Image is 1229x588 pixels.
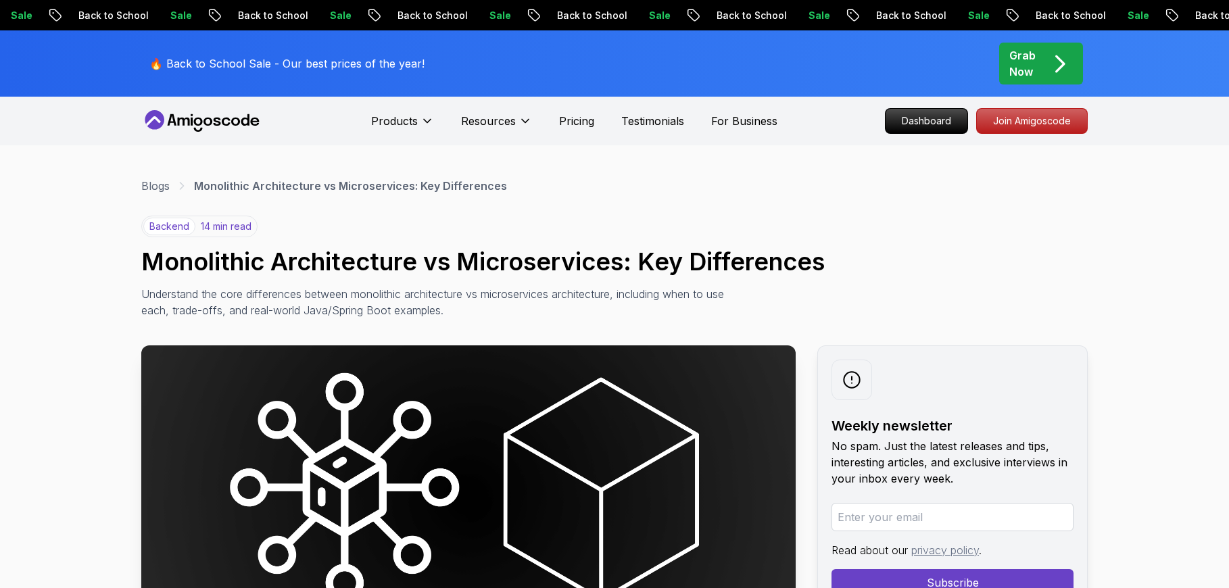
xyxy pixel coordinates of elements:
h2: Weekly newsletter [832,416,1074,435]
p: Join Amigoscode [977,109,1087,133]
button: Resources [461,113,532,140]
p: Back to School [544,9,636,22]
a: For Business [711,113,777,129]
p: Sale [636,9,679,22]
a: Testimonials [621,113,684,129]
p: Sale [158,9,201,22]
p: Back to School [704,9,796,22]
p: Products [371,113,418,129]
p: Sale [796,9,839,22]
p: Monolithic Architecture vs Microservices: Key Differences [194,178,507,194]
a: Blogs [141,178,170,194]
p: Sale [477,9,520,22]
h1: Monolithic Architecture vs Microservices: Key Differences [141,248,1088,275]
a: Pricing [559,113,594,129]
p: No spam. Just the latest releases and tips, interesting articles, and exclusive interviews in you... [832,438,1074,487]
input: Enter your email [832,503,1074,531]
a: Join Amigoscode [976,108,1088,134]
a: privacy policy [911,543,979,557]
p: Sale [955,9,998,22]
p: 🔥 Back to School Sale - Our best prices of the year! [149,55,425,72]
button: Products [371,113,434,140]
p: Understand the core differences between monolithic architecture vs microservices architecture, in... [141,286,747,318]
p: Dashboard [886,109,967,133]
p: 14 min read [201,220,251,233]
p: backend [143,218,195,235]
p: Back to School [863,9,955,22]
a: Dashboard [885,108,968,134]
p: Back to School [1023,9,1115,22]
p: Sale [1115,9,1158,22]
p: Back to School [66,9,158,22]
p: Resources [461,113,516,129]
p: Back to School [385,9,477,22]
p: Sale [317,9,360,22]
p: Read about our . [832,542,1074,558]
p: Back to School [225,9,317,22]
p: Grab Now [1009,47,1036,80]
